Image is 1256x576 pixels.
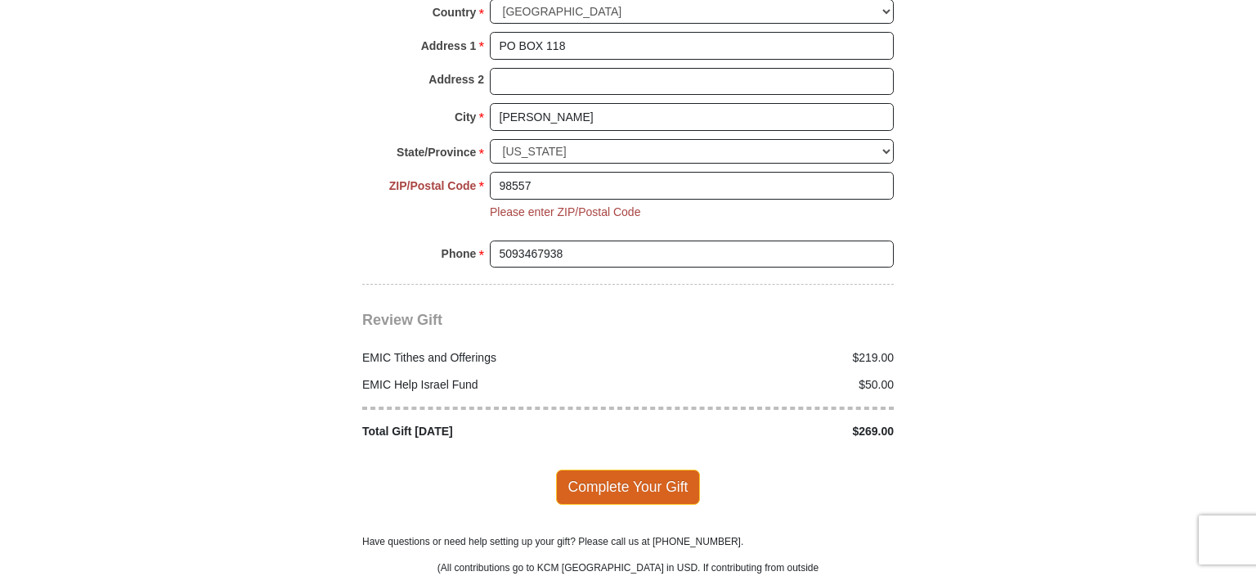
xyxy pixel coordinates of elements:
strong: Phone [442,242,477,265]
span: Complete Your Gift [556,470,701,504]
strong: Address 1 [421,34,477,57]
strong: State/Province [397,141,476,164]
div: $269.00 [628,423,903,440]
span: Review Gift [362,312,442,328]
div: $219.00 [628,349,903,367]
li: Please enter ZIP/Postal Code [490,204,640,221]
strong: Country [433,1,477,24]
div: $50.00 [628,376,903,394]
p: Have questions or need help setting up your gift? Please call us at [PHONE_NUMBER]. [362,534,894,549]
div: EMIC Tithes and Offerings [354,349,629,367]
div: Total Gift [DATE] [354,423,629,440]
strong: Address 2 [428,68,484,91]
strong: City [455,106,476,128]
strong: ZIP/Postal Code [389,174,477,197]
div: EMIC Help Israel Fund [354,376,629,394]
